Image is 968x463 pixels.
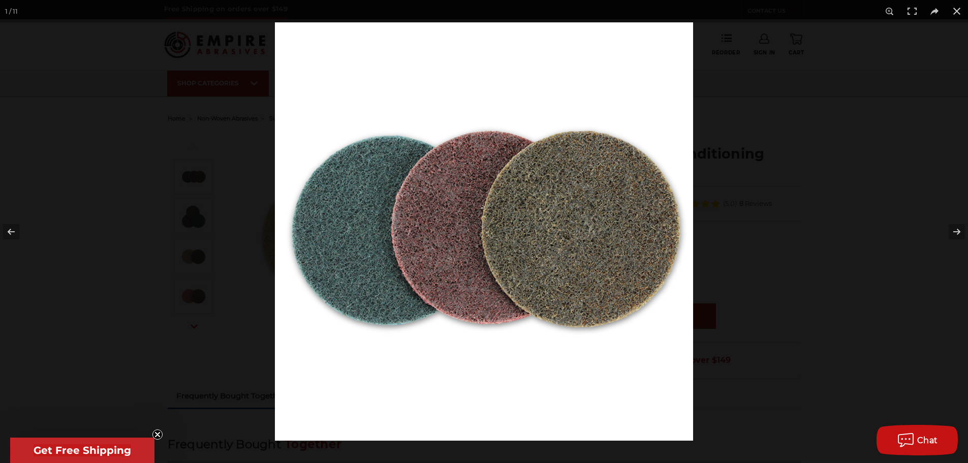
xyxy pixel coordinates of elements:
[932,206,968,257] button: Next (arrow right)
[34,444,131,456] span: Get Free Shipping
[152,429,163,440] button: Close teaser
[10,438,154,463] div: Get Free ShippingClose teaser
[917,436,938,445] span: Chat
[877,425,958,455] button: Chat
[275,22,693,441] img: 5_Inch_Surface_Conditioning_HL_Discs__85122.1629139473.jpg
